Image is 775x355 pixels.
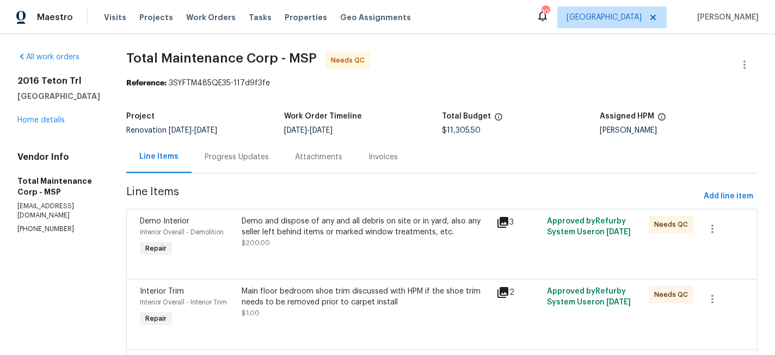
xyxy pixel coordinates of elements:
[693,12,759,23] span: [PERSON_NAME]
[600,127,758,134] div: [PERSON_NAME]
[704,190,753,203] span: Add line item
[186,12,236,23] span: Work Orders
[496,216,540,229] div: 3
[139,151,179,162] div: Line Items
[140,288,184,295] span: Interior Trim
[17,53,79,61] a: All work orders
[17,91,100,102] h5: [GEOGRAPHIC_DATA]
[17,225,100,234] p: [PHONE_NUMBER]
[242,240,270,246] span: $200.00
[606,228,631,236] span: [DATE]
[205,152,269,163] div: Progress Updates
[310,127,333,134] span: [DATE]
[284,113,362,120] h5: Work Order Timeline
[496,286,540,299] div: 2
[284,127,333,134] span: -
[368,152,398,163] div: Invoices
[600,113,654,120] h5: Assigned HPM
[699,186,758,207] button: Add line item
[126,78,758,89] div: 3SYFTM485QE35-117d9f3fe
[242,310,260,316] span: $1.00
[284,127,307,134] span: [DATE]
[141,243,171,254] span: Repair
[242,286,490,308] div: Main floor bedroom shoe trim discussed with HPM if the shoe trim needs to be removed prior to car...
[494,113,503,127] span: The total cost of line items that have been proposed by Opendoor. This sum includes line items th...
[442,113,491,120] h5: Total Budget
[542,7,549,17] div: 10
[194,127,217,134] span: [DATE]
[17,116,65,124] a: Home details
[126,52,317,65] span: Total Maintenance Corp - MSP
[340,12,411,23] span: Geo Assignments
[242,216,490,238] div: Demo and dispose of any and all debris on site or in yard, also any seller left behind items or m...
[169,127,217,134] span: -
[126,79,167,87] b: Reference:
[139,12,173,23] span: Projects
[331,55,369,66] span: Needs QC
[126,127,217,134] span: Renovation
[140,229,224,235] span: Interior Overall - Demolition
[567,12,642,23] span: [GEOGRAPHIC_DATA]
[606,298,631,306] span: [DATE]
[17,152,100,163] h4: Vendor Info
[169,127,192,134] span: [DATE]
[141,313,171,324] span: Repair
[126,186,699,207] span: Line Items
[104,12,126,23] span: Visits
[249,14,272,21] span: Tasks
[126,113,155,120] h5: Project
[140,299,227,306] span: Interior Overall - Interior Trim
[295,152,342,163] div: Attachments
[37,12,73,23] span: Maestro
[654,289,692,300] span: Needs QC
[547,217,631,236] span: Approved by Refurby System User on
[17,76,100,86] h2: 2016 Teton Trl
[17,176,100,197] h5: Total Maintenance Corp - MSP
[442,127,481,134] span: $11,305.50
[654,219,692,230] span: Needs QC
[17,202,100,220] p: [EMAIL_ADDRESS][DOMAIN_NAME]
[285,12,327,23] span: Properties
[657,113,666,127] span: The hpm assigned to this work order.
[140,217,189,225] span: Demo Interior
[547,288,631,306] span: Approved by Refurby System User on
